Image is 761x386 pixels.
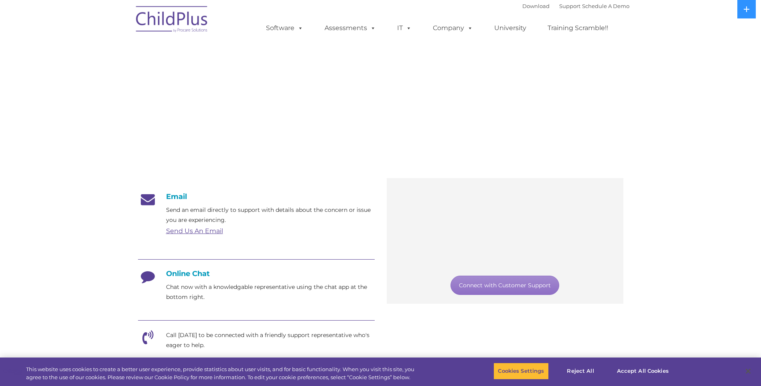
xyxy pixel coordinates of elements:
[317,20,384,36] a: Assessments
[138,192,375,201] h4: Email
[556,363,606,380] button: Reject All
[522,3,550,9] a: Download
[493,363,548,380] button: Cookies Settings
[166,282,375,302] p: Chat now with a knowledgable representative using the chat app at the bottom right.
[582,3,629,9] a: Schedule A Demo
[613,363,673,380] button: Accept All Cookies
[522,3,629,9] font: |
[486,20,534,36] a: University
[138,269,375,278] h4: Online Chat
[132,0,212,41] img: ChildPlus by Procare Solutions
[389,20,420,36] a: IT
[166,330,375,350] p: Call [DATE] to be connected with a friendly support representative who's eager to help.
[739,362,757,380] button: Close
[258,20,311,36] a: Software
[451,276,559,295] a: Connect with Customer Support
[540,20,616,36] a: Training Scramble!!
[559,3,580,9] a: Support
[166,227,223,235] a: Send Us An Email
[26,366,418,381] div: This website uses cookies to create a better user experience, provide statistics about user visit...
[425,20,481,36] a: Company
[166,205,375,225] p: Send an email directly to support with details about the concern or issue you are experiencing.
